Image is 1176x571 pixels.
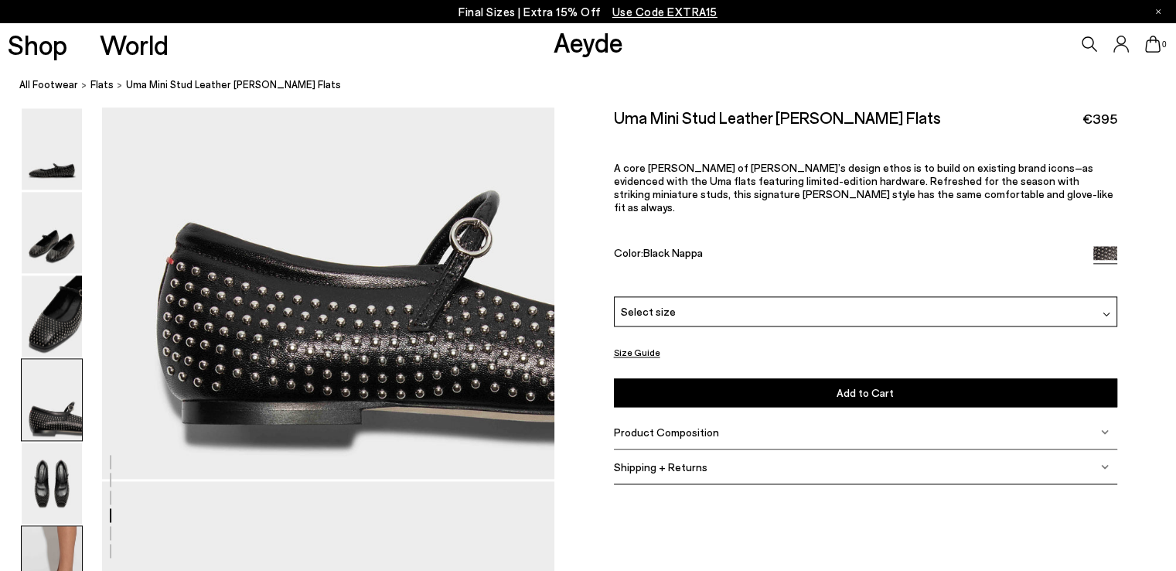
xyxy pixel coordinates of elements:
[22,192,82,273] img: Uma Mini Stud Leather Mary-Jane Flats - Image 2
[614,460,707,474] span: Shipping + Returns
[90,77,114,94] a: Flats
[1145,36,1161,53] a: 0
[643,246,703,259] span: Black Nappa
[612,5,718,19] span: Navigate to /collections/ss25-final-sizes
[22,443,82,524] img: Uma Mini Stud Leather Mary-Jane Flats - Image 5
[1101,463,1109,470] img: svg%3E
[614,161,1113,214] span: A core [PERSON_NAME] of [PERSON_NAME]’s design ethos is to build on existing brand icons–as evide...
[22,359,82,440] img: Uma Mini Stud Leather Mary-Jane Flats - Image 4
[1101,428,1109,436] img: svg%3E
[458,2,718,22] p: Final Sizes | Extra 15% Off
[1082,109,1117,128] span: €395
[837,386,894,399] span: Add to Cart
[22,108,82,190] img: Uma Mini Stud Leather Mary-Jane Flats - Image 1
[621,303,676,320] span: Select size
[90,79,114,91] span: Flats
[614,108,941,127] h2: Uma Mini Stud Leather [PERSON_NAME] Flats
[1103,310,1110,318] img: svg%3E
[1161,40,1168,49] span: 0
[614,426,719,439] span: Product Composition
[100,31,169,58] a: World
[614,343,660,362] button: Size Guide
[8,31,67,58] a: Shop
[614,378,1117,407] button: Add to Cart
[22,275,82,357] img: Uma Mini Stud Leather Mary-Jane Flats - Image 3
[19,77,78,94] a: All Footwear
[554,26,623,58] a: Aeyde
[19,65,1176,108] nav: breadcrumb
[126,77,341,94] span: Uma Mini Stud Leather [PERSON_NAME] Flats
[614,246,1077,264] div: Color:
